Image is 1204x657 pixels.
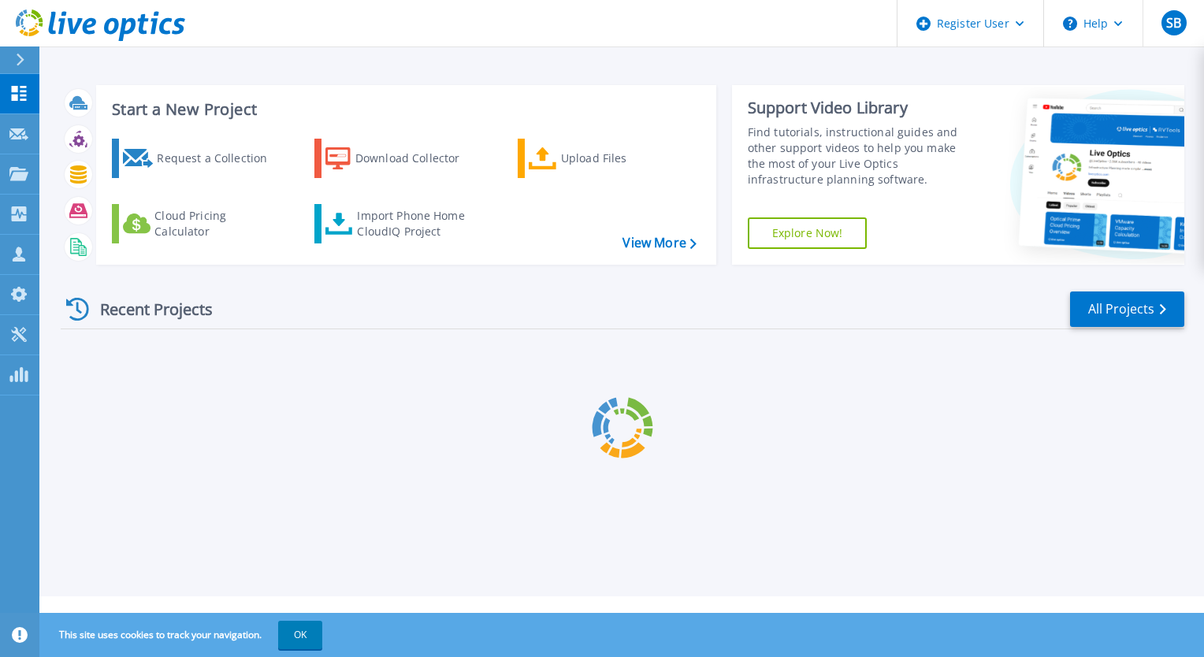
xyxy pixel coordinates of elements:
[278,621,322,649] button: OK
[154,208,281,239] div: Cloud Pricing Calculator
[355,143,481,174] div: Download Collector
[518,139,693,178] a: Upload Files
[748,124,975,187] div: Find tutorials, instructional guides and other support videos to help you make the most of your L...
[561,143,687,174] div: Upload Files
[1070,291,1184,327] a: All Projects
[112,139,288,178] a: Request a Collection
[314,139,490,178] a: Download Collector
[748,98,975,118] div: Support Video Library
[357,208,480,239] div: Import Phone Home CloudIQ Project
[112,204,288,243] a: Cloud Pricing Calculator
[1166,17,1181,29] span: SB
[748,217,868,249] a: Explore Now!
[157,143,283,174] div: Request a Collection
[43,621,322,649] span: This site uses cookies to track your navigation.
[61,290,234,328] div: Recent Projects
[112,101,696,118] h3: Start a New Project
[622,236,696,251] a: View More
